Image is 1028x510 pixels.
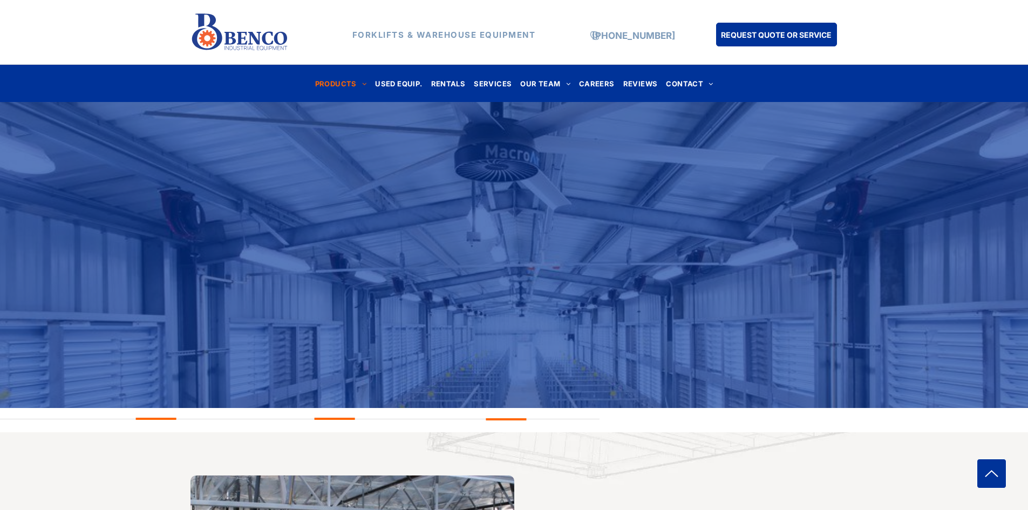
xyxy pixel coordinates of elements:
[516,76,575,91] a: OUR TEAM
[427,76,470,91] a: RENTALS
[662,76,717,91] a: CONTACT
[575,76,619,91] a: CAREERS
[592,30,675,41] a: [PHONE_NUMBER]
[469,76,516,91] a: SERVICES
[352,30,536,40] strong: FORKLIFTS & WAREHOUSE EQUIPMENT
[716,23,837,46] a: REQUEST QUOTE OR SERVICE
[721,25,832,45] span: REQUEST QUOTE OR SERVICE
[619,76,662,91] a: REVIEWS
[371,76,426,91] a: USED EQUIP.
[311,76,371,91] a: PRODUCTS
